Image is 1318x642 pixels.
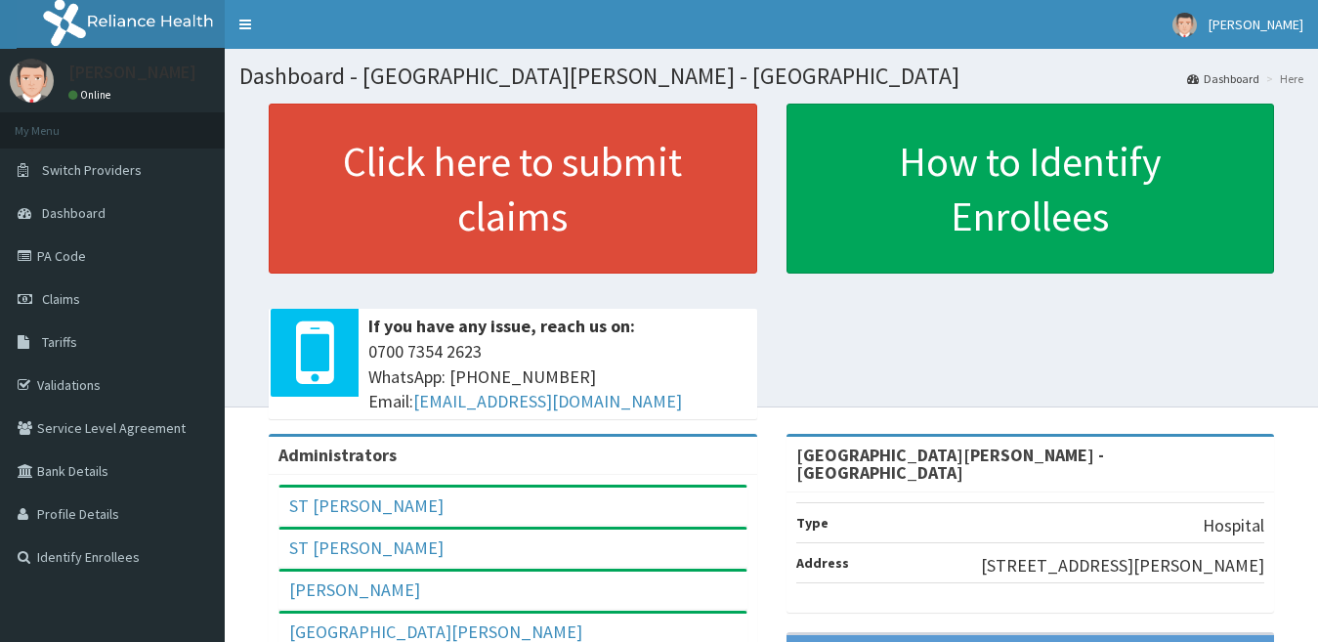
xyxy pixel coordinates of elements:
a: ST [PERSON_NAME] [289,536,444,559]
span: Tariffs [42,333,77,351]
span: [PERSON_NAME] [1209,16,1303,33]
span: Switch Providers [42,161,142,179]
a: Click here to submit claims [269,104,757,274]
span: 0700 7354 2623 WhatsApp: [PHONE_NUMBER] Email: [368,339,747,414]
img: User Image [1172,13,1197,37]
b: Type [796,514,829,532]
p: Hospital [1203,513,1264,538]
b: Address [796,554,849,572]
span: Dashboard [42,204,106,222]
b: If you have any issue, reach us on: [368,315,635,337]
img: User Image [10,59,54,103]
a: Online [68,88,115,102]
a: ST [PERSON_NAME] [289,494,444,517]
li: Here [1261,70,1303,87]
a: Dashboard [1187,70,1259,87]
span: Claims [42,290,80,308]
p: [PERSON_NAME] [68,64,196,81]
b: Administrators [278,444,397,466]
a: How to Identify Enrollees [787,104,1275,274]
strong: [GEOGRAPHIC_DATA][PERSON_NAME] - [GEOGRAPHIC_DATA] [796,444,1104,484]
h1: Dashboard - [GEOGRAPHIC_DATA][PERSON_NAME] - [GEOGRAPHIC_DATA] [239,64,1303,89]
a: [PERSON_NAME] [289,578,420,601]
p: [STREET_ADDRESS][PERSON_NAME] [981,553,1264,578]
a: [EMAIL_ADDRESS][DOMAIN_NAME] [413,390,682,412]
